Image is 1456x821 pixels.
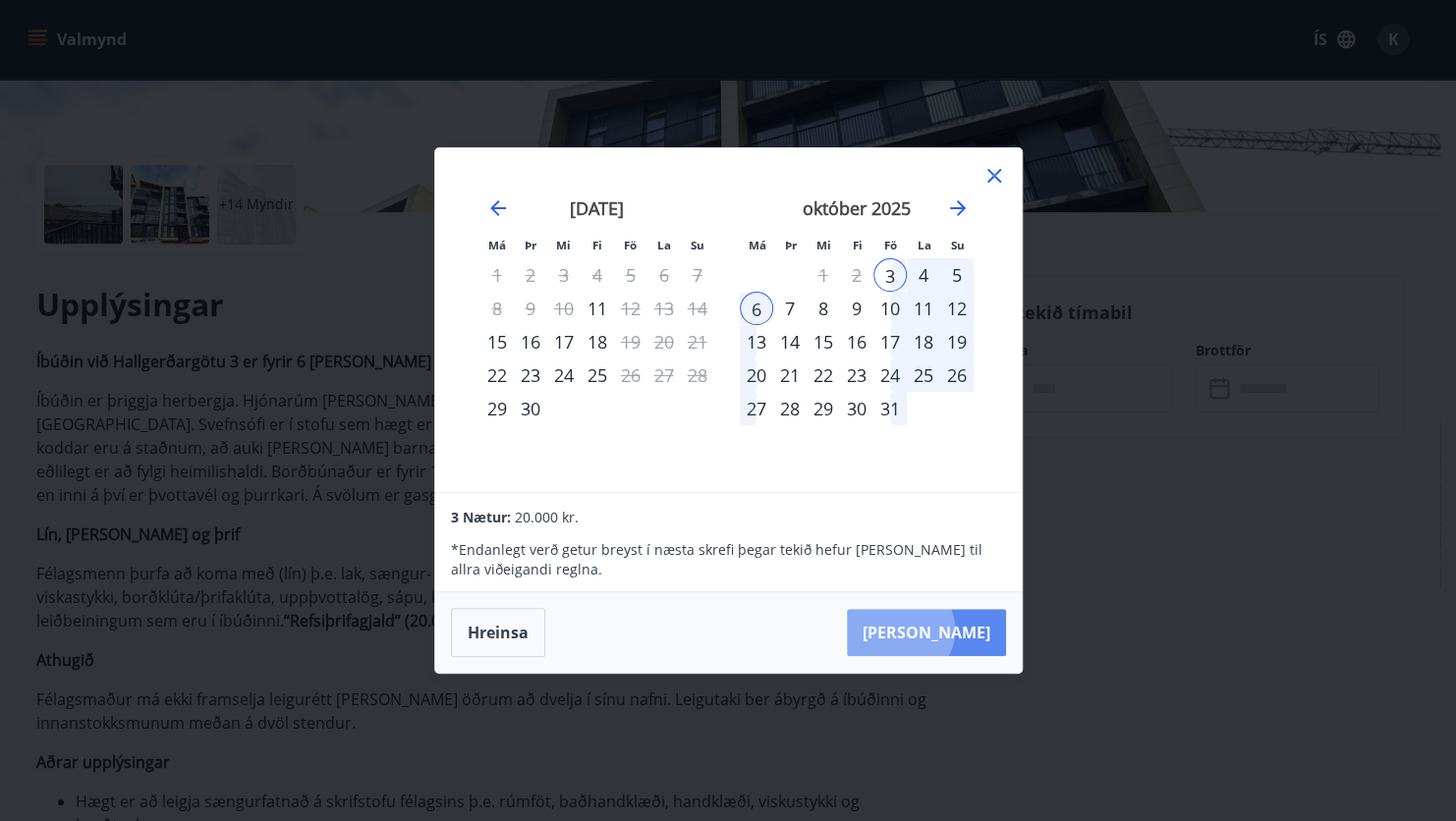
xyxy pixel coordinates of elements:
[840,258,873,292] td: Not available. fimmtudagur, 2. október 2025
[581,325,614,358] div: 18
[873,292,907,325] div: 10
[581,292,614,325] td: Choose fimmtudagur, 11. september 2025 as your check-out date. It’s available.
[907,258,940,292] div: 4
[570,196,624,220] strong: [DATE]
[873,392,907,425] td: Choose föstudagur, 31. október 2025 as your check-out date. It’s available.
[581,325,614,358] td: Choose fimmtudagur, 18. september 2025 as your check-out date. It’s available.
[907,292,940,325] td: Choose laugardagur, 11. október 2025 as your check-out date. It’s available.
[873,258,907,292] td: Selected as start date. föstudagur, 3. október 2025
[681,258,714,292] td: Not available. sunnudagur, 7. september 2025
[807,292,840,325] div: 8
[480,325,514,358] td: Choose mánudagur, 15. september 2025 as your check-out date. It’s available.
[873,358,907,392] div: 24
[807,258,840,292] td: Choose miðvikudagur, 1. október 2025 as your check-out date. It’s available.
[480,358,514,392] div: Aðeins innritun í boði
[816,238,831,252] small: Mi
[451,508,511,526] span: 3 Nætur:
[480,258,514,292] td: Not available. mánudagur, 1. september 2025
[840,292,873,325] div: 9
[592,238,602,252] small: Fi
[525,238,536,252] small: Þr
[840,392,873,425] div: 30
[773,392,807,425] div: 28
[614,292,647,325] td: Choose föstudagur, 12. september 2025 as your check-out date. It’s available.
[480,358,514,392] td: Choose mánudagur, 22. september 2025 as your check-out date. It’s available.
[547,325,581,358] div: 17
[873,325,907,358] div: 17
[647,325,681,358] td: Not available. laugardagur, 20. september 2025
[581,258,614,292] td: Not available. fimmtudagur, 4. september 2025
[581,358,614,392] td: Choose fimmtudagur, 25. september 2025 as your check-out date. It’s available.
[740,325,773,358] td: Choose mánudagur, 13. október 2025 as your check-out date. It’s available.
[773,292,807,325] div: 7
[740,325,773,358] div: 13
[691,238,704,252] small: Su
[514,358,547,392] td: Choose þriðjudagur, 23. september 2025 as your check-out date. It’s available.
[873,392,907,425] div: 31
[740,358,773,392] td: Choose mánudagur, 20. október 2025 as your check-out date. It’s available.
[624,238,637,252] small: Fö
[740,392,773,425] td: Choose mánudagur, 27. október 2025 as your check-out date. It’s available.
[907,358,940,392] div: 25
[614,325,647,358] td: Choose föstudagur, 19. september 2025 as your check-out date. It’s available.
[451,608,545,657] button: Hreinsa
[907,292,940,325] div: 11
[480,292,514,325] td: Not available. mánudagur, 8. september 2025
[515,508,579,526] span: 20.000 kr.
[459,172,998,468] div: Calendar
[807,292,840,325] td: Choose miðvikudagur, 8. október 2025 as your check-out date. It’s available.
[807,392,840,425] div: 29
[657,238,671,252] small: La
[773,358,807,392] td: Choose þriðjudagur, 21. október 2025 as your check-out date. It’s available.
[740,392,773,425] div: 27
[853,238,863,252] small: Fi
[547,358,581,392] div: 24
[807,325,840,358] td: Choose miðvikudagur, 15. október 2025 as your check-out date. It’s available.
[807,258,840,292] div: Aðeins útritun í boði
[740,358,773,392] div: 20
[647,258,681,292] td: Not available. laugardagur, 6. september 2025
[840,292,873,325] td: Choose fimmtudagur, 9. október 2025 as your check-out date. It’s available.
[547,258,581,292] td: Not available. miðvikudagur, 3. september 2025
[807,325,840,358] div: 15
[514,292,547,325] td: Not available. þriðjudagur, 9. september 2025
[556,238,571,252] small: Mi
[773,325,807,358] div: 14
[614,258,647,292] td: Not available. föstudagur, 5. september 2025
[614,325,647,358] div: Aðeins útritun í boði
[480,325,514,358] div: Aðeins innritun í boði
[940,358,974,392] td: Choose sunnudagur, 26. október 2025 as your check-out date. It’s available.
[840,325,873,358] td: Choose fimmtudagur, 16. október 2025 as your check-out date. It’s available.
[940,258,974,292] div: 5
[940,292,974,325] td: Choose sunnudagur, 12. október 2025 as your check-out date. It’s available.
[773,358,807,392] div: 21
[480,392,514,425] td: Choose mánudagur, 29. september 2025 as your check-out date. It’s available.
[907,358,940,392] td: Choose laugardagur, 25. október 2025 as your check-out date. It’s available.
[581,358,614,392] div: 25
[785,238,797,252] small: Þr
[614,358,647,392] td: Choose föstudagur, 26. september 2025 as your check-out date. It’s available.
[940,358,974,392] div: 26
[907,325,940,358] div: 18
[480,392,514,425] div: Aðeins innritun í boði
[840,358,873,392] div: 23
[803,196,911,220] strong: október 2025
[946,196,970,220] div: Move forward to switch to the next month.
[907,258,940,292] td: Selected. laugardagur, 4. október 2025
[940,292,974,325] div: 12
[807,392,840,425] td: Choose miðvikudagur, 29. október 2025 as your check-out date. It’s available.
[907,325,940,358] td: Choose laugardagur, 18. október 2025 as your check-out date. It’s available.
[451,540,1005,579] p: * Endanlegt verð getur breyst í næsta skrefi þegar tekið hefur [PERSON_NAME] til allra viðeigandi...
[773,392,807,425] td: Choose þriðjudagur, 28. október 2025 as your check-out date. It’s available.
[547,292,581,325] td: Not available. miðvikudagur, 10. september 2025
[486,196,510,220] div: Move backward to switch to the previous month.
[547,358,581,392] td: Choose miðvikudagur, 24. september 2025 as your check-out date. It’s available.
[840,358,873,392] td: Choose fimmtudagur, 23. október 2025 as your check-out date. It’s available.
[840,392,873,425] td: Choose fimmtudagur, 30. október 2025 as your check-out date. It’s available.
[514,325,547,358] div: 16
[514,392,547,425] td: Choose þriðjudagur, 30. september 2025 as your check-out date. It’s available.
[918,238,931,252] small: La
[773,292,807,325] td: Choose þriðjudagur, 7. október 2025 as your check-out date. It’s available.
[749,238,766,252] small: Má
[873,292,907,325] td: Choose föstudagur, 10. október 2025 as your check-out date. It’s available.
